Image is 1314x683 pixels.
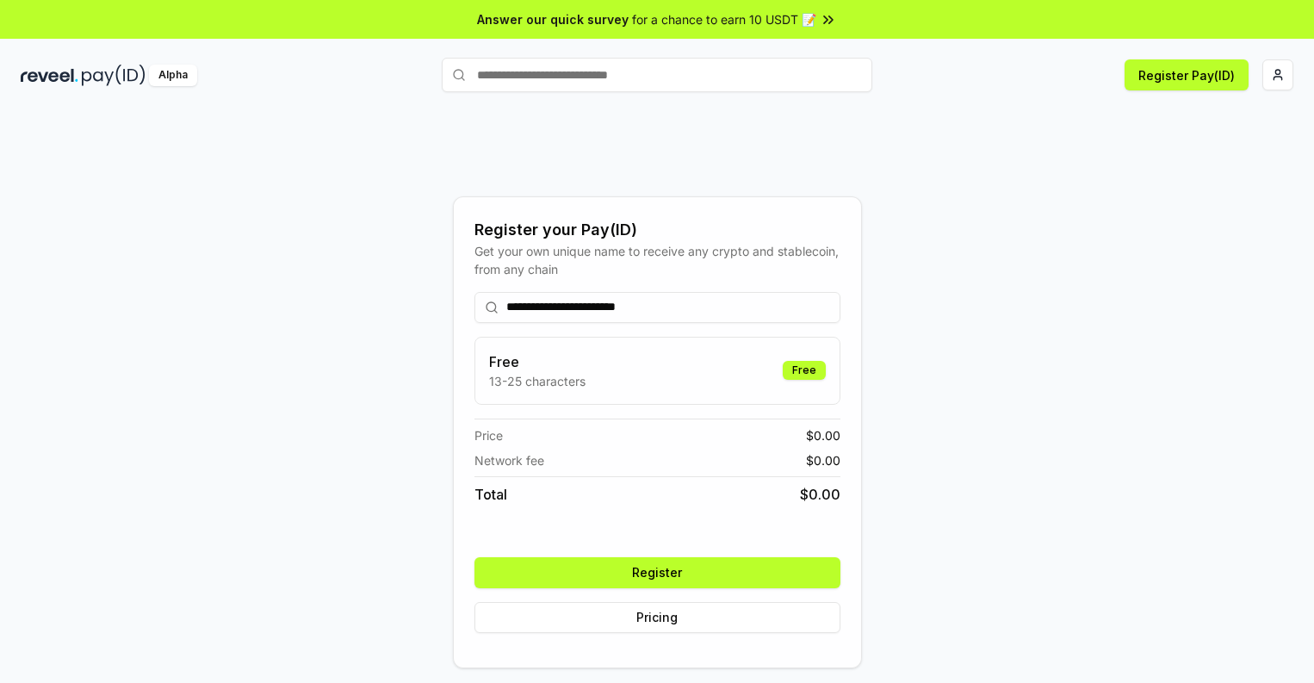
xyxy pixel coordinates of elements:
[806,451,840,469] span: $ 0.00
[783,361,826,380] div: Free
[474,602,840,633] button: Pricing
[474,451,544,469] span: Network fee
[806,426,840,444] span: $ 0.00
[632,10,816,28] span: for a chance to earn 10 USDT 📝
[82,65,146,86] img: pay_id
[489,351,586,372] h3: Free
[800,484,840,505] span: $ 0.00
[21,65,78,86] img: reveel_dark
[474,242,840,278] div: Get your own unique name to receive any crypto and stablecoin, from any chain
[489,372,586,390] p: 13-25 characters
[149,65,197,86] div: Alpha
[474,557,840,588] button: Register
[474,484,507,505] span: Total
[474,426,503,444] span: Price
[477,10,629,28] span: Answer our quick survey
[1125,59,1249,90] button: Register Pay(ID)
[474,218,840,242] div: Register your Pay(ID)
